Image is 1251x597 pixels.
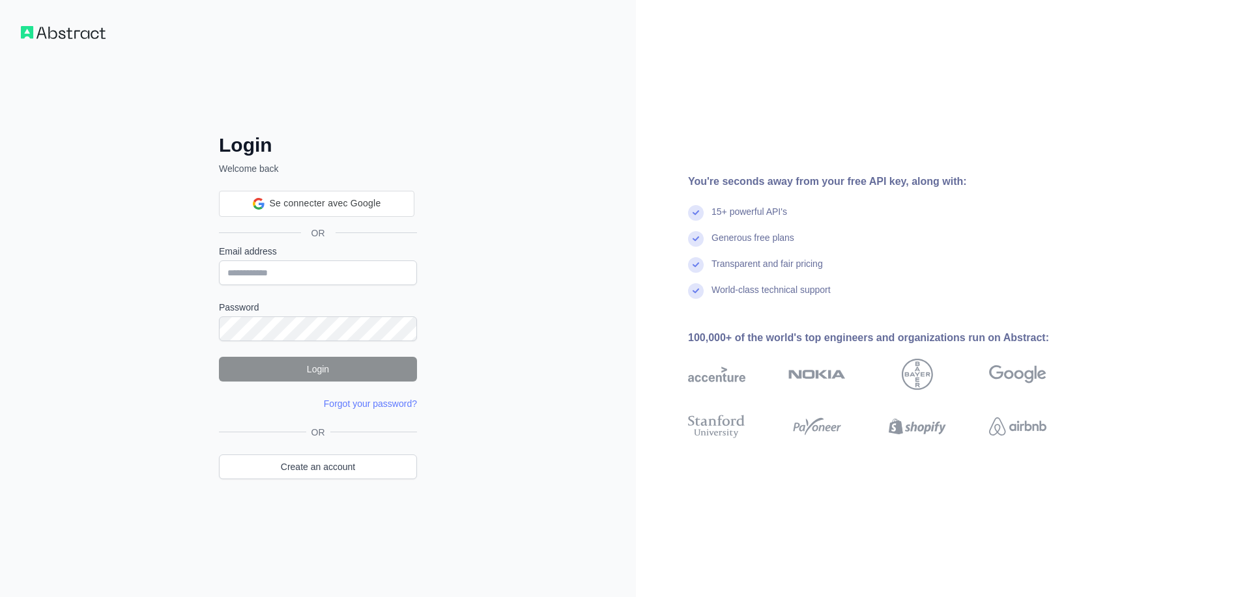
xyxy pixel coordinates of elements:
[902,359,933,390] img: bayer
[301,227,336,240] span: OR
[788,359,846,390] img: nokia
[989,359,1046,390] img: google
[712,257,823,283] div: Transparent and fair pricing
[306,426,330,439] span: OR
[688,205,704,221] img: check mark
[712,283,831,309] div: World-class technical support
[219,245,417,258] label: Email address
[688,359,745,390] img: accenture
[219,357,417,382] button: Login
[712,205,787,231] div: 15+ powerful API's
[989,412,1046,441] img: airbnb
[688,330,1088,346] div: 100,000+ of the world's top engineers and organizations run on Abstract:
[219,162,417,175] p: Welcome back
[688,257,704,273] img: check mark
[324,398,417,409] a: Forgot your password?
[688,283,704,299] img: check mark
[270,197,381,210] span: Se connecter avec Google
[21,26,106,39] img: Workflow
[788,412,846,441] img: payoneer
[219,301,417,314] label: Password
[688,412,745,441] img: stanford university
[688,174,1088,189] div: You're seconds away from your free API key, along with:
[889,412,946,441] img: shopify
[219,191,414,217] div: Se connecter avec Google
[219,454,417,479] a: Create an account
[712,231,794,257] div: Generous free plans
[688,231,704,247] img: check mark
[219,133,417,157] h2: Login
